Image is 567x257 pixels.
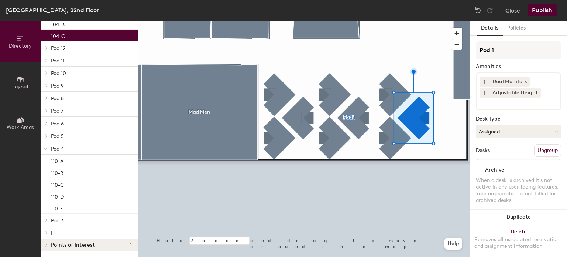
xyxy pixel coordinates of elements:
[534,144,561,157] button: Ungroup
[51,230,55,236] span: IT
[480,88,489,98] button: 1
[51,192,64,200] p: 110-D
[51,31,65,40] p: 104-C
[51,83,64,89] span: Pod 9
[505,4,520,16] button: Close
[51,180,64,188] p: 110-C
[51,95,64,102] span: Pod 8
[476,64,561,70] div: Amenities
[484,78,485,86] span: 1
[484,89,485,97] span: 1
[477,21,503,36] button: Details
[476,148,490,153] div: Desks
[6,6,99,15] div: [GEOGRAPHIC_DATA], 22nd Floor
[51,19,65,28] p: 104-B
[486,7,494,14] img: Redo
[528,4,557,16] button: Publish
[51,70,66,77] span: Pod 10
[7,124,34,131] span: Work Areas
[51,108,63,114] span: Pod 7
[470,224,567,257] button: DeleteRemoves all associated reservation and assignment information
[474,236,563,250] div: Removes all associated reservation and assignment information
[503,21,530,36] button: Policies
[485,167,504,173] div: Archive
[12,84,29,90] span: Layout
[51,58,65,64] span: Pod 11
[489,77,530,87] div: Dual Monitors
[51,133,64,139] span: Pod 5
[476,125,561,138] button: Assigned
[51,156,63,165] p: 110-A
[476,116,561,122] div: Desk Type
[480,77,489,87] button: 1
[51,217,64,224] span: Pod 3
[9,43,32,49] span: Directory
[51,242,95,248] span: Points of interest
[444,238,462,250] button: Help
[476,177,561,204] div: When a desk is archived it's not active in any user-facing features. Your organization is not bil...
[130,242,132,248] span: 1
[51,168,63,176] p: 110-B
[51,121,64,127] span: Pod 6
[474,7,482,14] img: Undo
[51,45,66,51] span: Pod 12
[51,203,63,212] p: 110-E
[489,88,541,98] div: Adjustable Height
[470,210,567,224] button: Duplicate
[51,146,64,152] span: Pod 4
